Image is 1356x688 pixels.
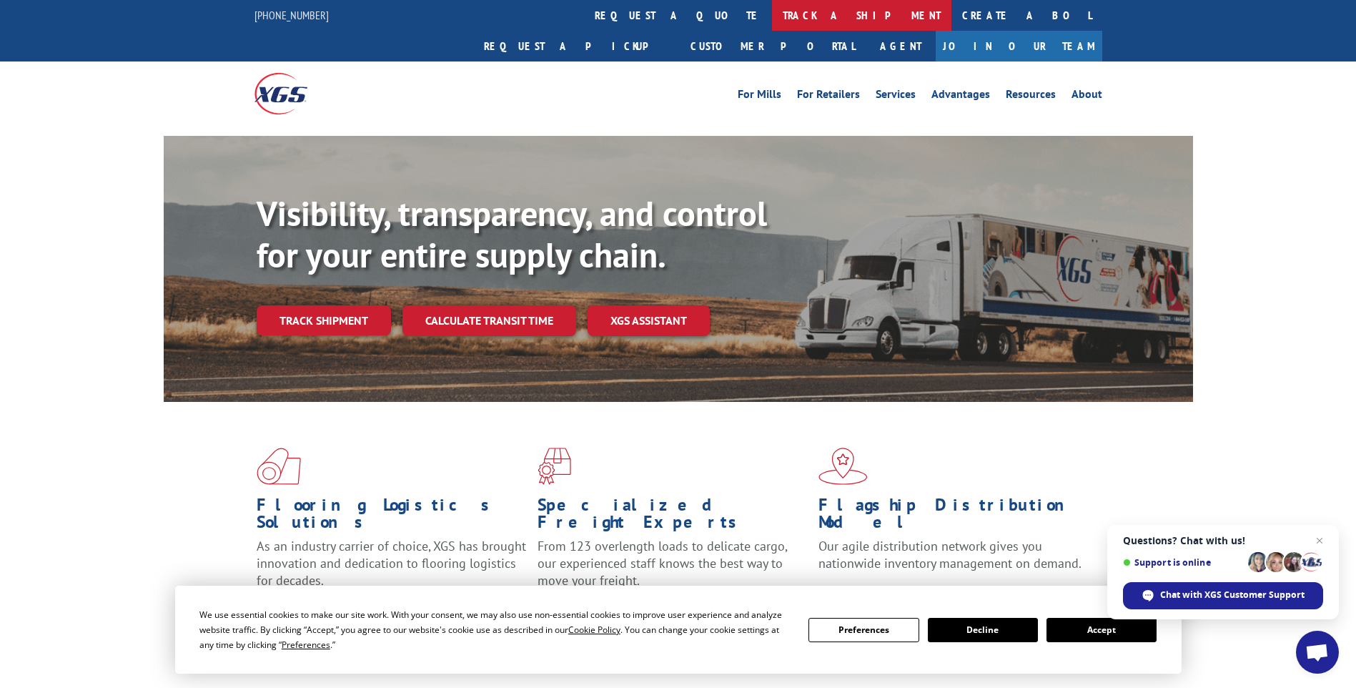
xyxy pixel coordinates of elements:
[818,538,1082,571] span: Our agile distribution network gives you nationwide inventory management on demand.
[928,618,1038,642] button: Decline
[257,191,767,277] b: Visibility, transparency, and control for your entire supply chain.
[588,305,710,336] a: XGS ASSISTANT
[931,89,990,104] a: Advantages
[1072,89,1102,104] a: About
[1123,582,1323,609] span: Chat with XGS Customer Support
[1046,618,1157,642] button: Accept
[1296,631,1339,674] a: Open chat
[538,496,808,538] h1: Specialized Freight Experts
[876,89,916,104] a: Services
[808,618,919,642] button: Preferences
[1123,535,1323,546] span: Questions? Chat with us!
[254,8,329,22] a: [PHONE_NUMBER]
[797,89,860,104] a: For Retailers
[1160,589,1305,601] span: Chat with XGS Customer Support
[680,31,866,62] a: Customer Portal
[199,607,791,652] div: We use essential cookies to make our site work. With your consent, we may also use non-essential ...
[568,624,620,636] span: Cookie Policy
[257,305,391,335] a: Track shipment
[538,538,808,601] p: From 123 overlength loads to delicate cargo, our experienced staff knows the best way to move you...
[738,89,781,104] a: For Mills
[538,448,571,485] img: xgs-icon-focused-on-flooring-red
[818,496,1089,538] h1: Flagship Distribution Model
[257,538,526,589] span: As an industry carrier of choice, XGS has brought innovation and dedication to flooring logistics...
[257,448,301,485] img: xgs-icon-total-supply-chain-intelligence-red
[818,448,868,485] img: xgs-icon-flagship-distribution-model-red
[818,585,996,601] a: Learn More >
[1006,89,1056,104] a: Resources
[1123,557,1243,568] span: Support is online
[282,639,330,651] span: Preferences
[402,305,576,336] a: Calculate transit time
[936,31,1102,62] a: Join Our Team
[175,586,1182,674] div: Cookie Consent Prompt
[866,31,936,62] a: Agent
[473,31,680,62] a: Request a pickup
[257,496,527,538] h1: Flooring Logistics Solutions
